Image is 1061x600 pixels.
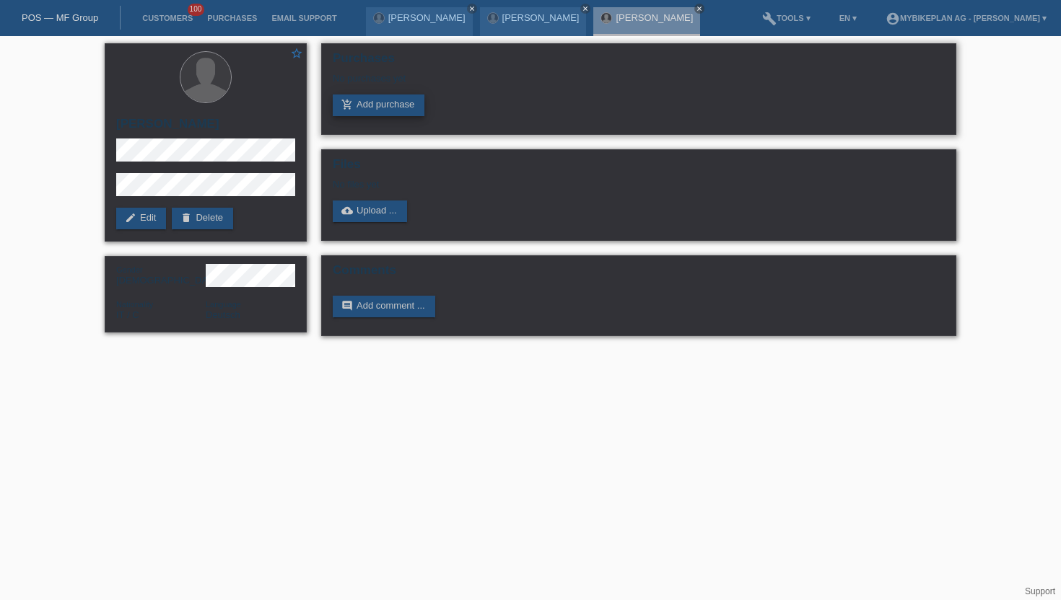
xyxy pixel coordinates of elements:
[341,205,353,216] i: cloud_upload
[762,12,777,26] i: build
[333,73,945,94] div: No purchases yet
[832,14,864,22] a: EN ▾
[22,12,98,23] a: POS — MF Group
[502,12,580,23] a: [PERSON_NAME]
[468,5,476,12] i: close
[878,14,1054,22] a: account_circleMybikeplan AG - [PERSON_NAME] ▾
[616,12,693,23] a: [PERSON_NAME]
[290,47,303,60] i: star_border
[333,51,945,73] h2: Purchases
[580,4,590,14] a: close
[116,117,295,138] h2: [PERSON_NAME]
[333,94,424,116] a: add_shopping_cartAdd purchase
[116,309,139,320] span: Italy / C / 10.01.1975
[333,263,945,285] h2: Comments
[206,309,240,320] span: Deutsch
[116,264,206,286] div: [DEMOGRAPHIC_DATA]
[135,14,200,22] a: Customers
[755,14,818,22] a: buildTools ▾
[172,208,233,229] a: deleteDelete
[694,4,704,14] a: close
[264,14,344,22] a: Email Support
[333,200,407,222] a: cloud_uploadUpload ...
[290,47,303,62] a: star_border
[333,179,774,190] div: No files yet
[333,157,945,179] h2: Files
[886,12,900,26] i: account_circle
[341,99,353,110] i: add_shopping_cart
[467,4,477,14] a: close
[1025,586,1055,596] a: Support
[696,5,703,12] i: close
[116,300,153,309] span: Nationality
[188,4,205,16] span: 100
[333,296,435,317] a: commentAdd comment ...
[180,212,192,224] i: delete
[125,212,136,224] i: edit
[388,12,466,23] a: [PERSON_NAME]
[206,300,241,309] span: Language
[341,300,353,312] i: comment
[200,14,264,22] a: Purchases
[116,208,166,229] a: editEdit
[582,5,589,12] i: close
[116,265,143,274] span: Gender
